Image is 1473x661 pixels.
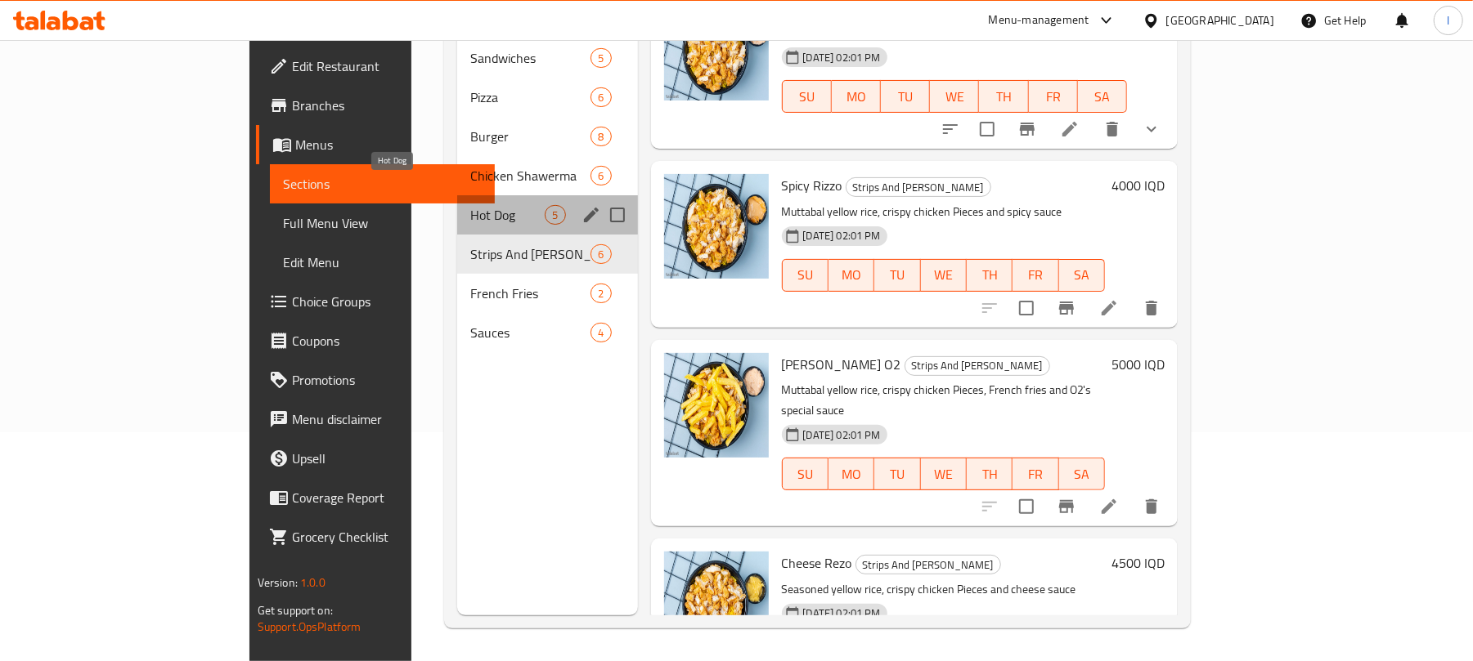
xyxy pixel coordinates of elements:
span: TU [881,462,914,486]
div: Hot Dog5edit [457,195,637,234]
a: Coupons [256,321,496,360]
button: delete [1132,487,1171,526]
span: Grocery Checklist [292,527,483,547]
div: Burger [470,127,591,146]
button: FR [1029,80,1078,113]
button: SU [782,80,832,113]
span: 6 [591,90,610,105]
span: FR [1035,85,1071,109]
button: sort-choices [931,109,970,149]
span: Coupons [292,331,483,351]
span: [DATE] 02:01 PM [797,228,887,243]
span: Strips And [PERSON_NAME] [847,178,990,197]
h6: 4000 IQD [1111,174,1165,197]
div: Sauces [470,323,591,342]
a: Full Menu View [270,203,496,243]
span: TH [986,85,1022,109]
button: show more [1132,109,1171,149]
button: TU [874,259,920,292]
button: FR [1013,259,1058,292]
button: SA [1078,80,1127,113]
button: SA [1059,259,1105,292]
button: TU [874,458,920,490]
span: Sandwiches [470,48,591,68]
span: [PERSON_NAME] O2 [782,352,901,377]
div: items [591,244,611,264]
div: Chicken Shawerma6 [457,156,637,195]
span: Spicy Rizzo [782,173,842,198]
span: Select to update [1009,291,1044,325]
span: 6 [591,247,610,262]
span: SA [1085,85,1120,109]
div: Strips And Rizo [905,356,1050,376]
span: 5 [546,208,564,223]
a: Support.OpsPlatform [258,616,362,637]
button: SA [1059,458,1105,490]
button: FR [1013,458,1058,490]
img: Cheese Rezo [664,552,769,656]
img: Spicy Rizzo [664,174,769,279]
button: TU [881,80,930,113]
div: Strips And Rizo [856,555,1001,574]
a: Choice Groups [256,282,496,321]
div: Sauces4 [457,313,637,352]
button: MO [829,259,874,292]
span: Select to update [970,112,1004,146]
span: Choice Groups [292,292,483,311]
span: 8 [591,129,610,145]
button: TH [967,458,1013,490]
button: TH [979,80,1028,113]
span: Strips And [PERSON_NAME] [856,556,1000,574]
a: Coverage Report [256,478,496,517]
span: TU [881,263,914,287]
span: Cheese Rezo [782,551,852,575]
div: Pizza [470,87,591,107]
span: SA [1066,462,1098,486]
svg: Show Choices [1142,119,1161,139]
button: WE [921,458,967,490]
a: Menu disclaimer [256,400,496,439]
span: MO [835,263,868,287]
p: Muttabal yellow rice, crispy chicken Pieces, French fries and O2's special sauce [782,380,1106,421]
span: l [1447,11,1449,29]
div: Burger8 [457,117,637,156]
div: Pizza6 [457,78,637,117]
div: Strips And Rizo [846,177,991,197]
span: MO [838,85,874,109]
div: items [591,323,611,342]
div: items [591,284,611,303]
div: Menu-management [989,11,1089,30]
div: items [591,166,611,185]
a: Edit Restaurant [256,47,496,86]
span: Chicken Shawerma [470,166,591,185]
span: Coverage Report [292,488,483,507]
span: Edit Restaurant [292,56,483,76]
span: Upsell [292,449,483,468]
span: Edit Menu [283,252,483,272]
div: Strips And [PERSON_NAME]6 [457,234,637,274]
span: [DATE] 02:01 PM [797,50,887,65]
span: Branches [292,96,483,115]
span: [DATE] 02:01 PM [797,605,887,621]
span: 4 [591,325,610,341]
button: delete [1093,109,1132,149]
button: WE [921,259,967,292]
span: 1.0.0 [300,572,326,593]
p: Seasoned yellow rice, crispy chicken Pieces and cheese sauce [782,579,1106,600]
a: Edit menu item [1099,298,1119,318]
div: items [545,205,565,225]
span: Sections [283,174,483,194]
span: Menu disclaimer [292,409,483,429]
span: Full Menu View [283,213,483,233]
span: FR [1019,462,1052,486]
span: SU [789,85,825,109]
button: Branch-specific-item [1008,109,1047,149]
button: MO [832,80,881,113]
img: Rizzo O2 [664,353,769,458]
button: Branch-specific-item [1047,487,1086,526]
span: Version: [258,572,298,593]
span: TU [887,85,923,109]
button: SU [782,259,829,292]
a: Menus [256,125,496,164]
